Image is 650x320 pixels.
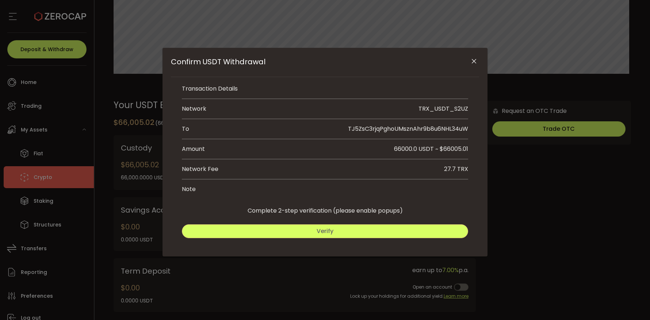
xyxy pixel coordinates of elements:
[182,104,206,113] div: Network
[182,125,191,133] div: To
[182,165,218,174] div: Network Fee
[444,165,468,174] div: 27.7 TRX
[317,227,333,235] span: Verify
[394,145,468,153] span: 66000.0 USDT ~ $66005.01
[182,79,468,99] li: Transaction Details
[613,285,650,320] iframe: Chat Widget
[162,48,487,256] div: Confirm USDT Withdrawal
[182,224,468,238] button: Verify
[348,125,468,133] span: TJ5ZsC3rjqPghoUMsznAhr9b8u6NHL34uW
[418,104,468,113] div: TRX_USDT_S2UZ
[182,145,325,153] div: Amount
[171,199,479,215] div: Complete 2-step verification (please enable popups)
[467,55,480,68] button: Close
[182,185,196,194] div: Note
[171,57,265,67] span: Confirm USDT Withdrawal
